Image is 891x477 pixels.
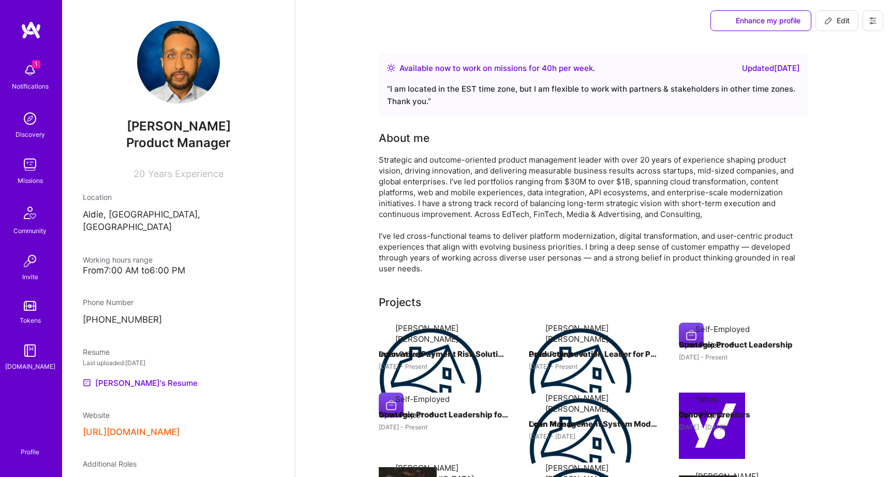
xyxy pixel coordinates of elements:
div: Location [83,192,274,203]
div: Tokens [20,315,41,326]
button: Open Project [529,349,586,359]
button: Open Project [379,409,436,420]
span: Edit [824,16,850,26]
button: [URL][DOMAIN_NAME] [83,427,180,438]
span: [PERSON_NAME] [83,119,274,134]
div: Missions [18,175,43,186]
h4: Product Innovation Leader for Payments & Risk Solutions [529,348,658,361]
i: icon Close [267,377,274,384]
div: [DOMAIN_NAME] [5,361,55,372]
div: Self-Employed [395,394,450,404]
span: 1 [32,60,40,68]
img: tokens [24,301,36,311]
span: Product Manager [126,135,231,150]
div: “ I am located in the EST time zone, but I am flexible to work with partners & stakeholders in ot... [387,83,800,108]
div: [DATE] - Present [529,361,658,372]
h4: Innovative Payment Risk Solutions [379,348,508,361]
h4: Strategic Product Leadership [679,338,808,352]
div: [DATE] - [DATE] [679,422,808,432]
div: Available now to work on missions for h per week . [399,62,595,75]
div: Last uploaded: [DATE] [83,357,274,368]
img: Company logo [679,393,745,459]
button: Open Project [679,409,736,420]
a: [PERSON_NAME]'s Resume [83,377,198,389]
div: [PERSON_NAME] [PERSON_NAME] [545,323,658,344]
div: [PERSON_NAME] [PERSON_NAME] [545,393,658,414]
button: Open Project [379,349,436,359]
img: Resume [83,379,91,387]
img: Company logo [379,327,482,431]
div: [PERSON_NAME] [PERSON_NAME] [395,323,508,344]
img: arrow-right [727,341,736,349]
div: [DATE] - Present [679,352,808,363]
img: logo [21,21,41,39]
img: bell [20,60,40,81]
div: Strategic and outcome-oriented product management leader with over 20 years of experience shaping... [379,154,808,274]
img: guide book [20,340,40,361]
div: Projects [379,295,421,310]
i: icon SuggestedTeams [721,17,730,25]
span: Phone Number [83,298,133,307]
span: Working hours range [83,255,153,264]
img: Company logo [379,393,404,417]
div: Updated [DATE] [742,62,800,75]
img: arrow-right [727,411,736,419]
div: Community [13,225,47,236]
img: Community [18,200,42,225]
span: Website [83,411,110,420]
img: Company logo [529,327,632,431]
img: Company logo [679,323,704,348]
span: 20 [133,168,145,179]
img: Invite [20,251,40,271]
h4: Loan Management System Modernization (Desktop Underwriter (DU)). [529,417,658,431]
p: [PHONE_NUMBER] [83,314,274,326]
span: 40 [542,63,552,73]
h4: Yahoo for Creators [679,408,808,422]
span: Resume [83,348,110,356]
div: Invite [22,271,38,282]
div: [DATE] - Present [379,361,508,372]
img: discovery [20,108,40,129]
div: About me [379,131,429,146]
img: arrow-right [427,350,436,358]
span: Additional Roles [83,459,137,468]
img: teamwork [20,154,40,175]
p: Aldie, [GEOGRAPHIC_DATA], [GEOGRAPHIC_DATA] [83,209,274,234]
span: Years Experience [148,168,224,179]
span: Enhance my profile [721,16,800,26]
div: From 7:00 AM to 6:00 PM [83,265,274,276]
div: Discovery [16,129,45,140]
h4: Strategic Product Leadership for Global Companies [379,408,508,422]
img: arrow-right [577,350,586,358]
button: Open Project [529,418,586,429]
img: arrow-right [427,411,436,419]
img: Availability [387,64,395,72]
div: Self-Employed [695,324,750,335]
div: [DATE] - Present [379,422,508,432]
img: arrow-right [577,420,586,428]
button: Open Project [679,339,736,350]
div: Yahoo [695,394,718,404]
img: User Avatar [137,21,220,104]
div: Notifications [12,81,49,92]
div: Profile [21,446,39,456]
div: [DATE] - [DATE] [529,431,658,442]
